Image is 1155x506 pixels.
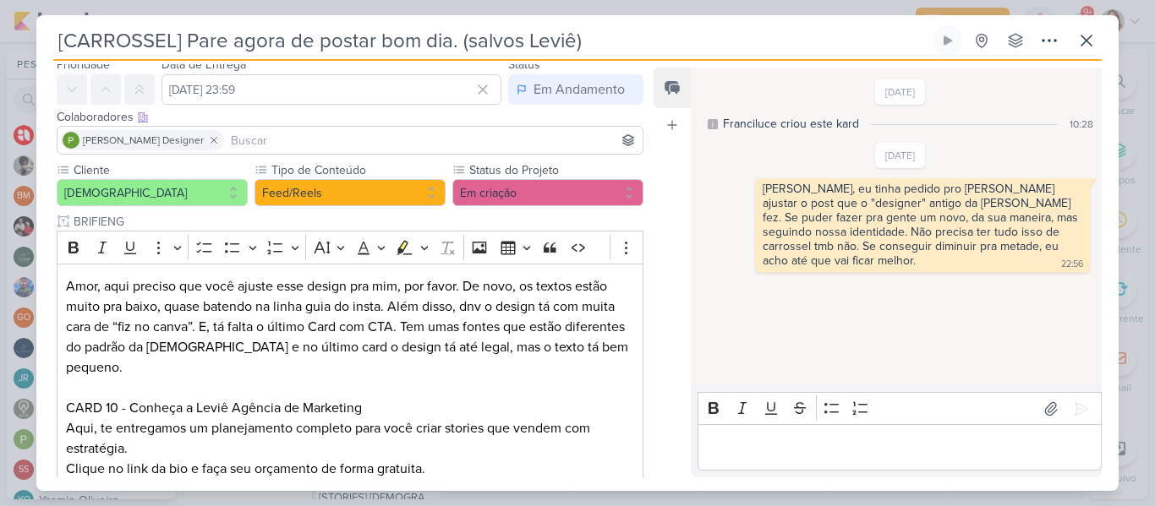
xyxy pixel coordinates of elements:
p: Aqui, te entregamos um planejamento completo para você criar stories que vendem com estratégia. [66,418,634,459]
button: Feed/Reels [255,179,446,206]
input: Buscar [227,130,639,150]
p: Clique no link da bio e faça seu orçamento de forma gratuita. [66,459,634,479]
span: [PERSON_NAME] Designer [83,133,204,148]
div: [PERSON_NAME], eu tinha pedido pro [PERSON_NAME] ajustar o post que o "designer" antigo da [PERSO... [763,182,1081,268]
input: Texto sem título [70,213,643,231]
div: Editor editing area: main [698,424,1102,471]
label: Data de Entrega [161,57,246,72]
button: Em criação [452,179,643,206]
label: Prioridade [57,57,110,72]
button: Em Andamento [508,74,643,105]
label: Tipo de Conteúdo [270,161,446,179]
div: Colaboradores [57,108,643,126]
button: [DEMOGRAPHIC_DATA] [57,179,248,206]
label: Cliente [72,161,248,179]
div: 22:56 [1061,258,1083,271]
div: Ligar relógio [941,34,955,47]
img: Paloma Paixão Designer [63,132,79,149]
div: 10:28 [1070,117,1093,132]
input: Select a date [161,74,501,105]
label: Status [508,57,540,72]
div: Franciluce criou este kard [723,115,859,133]
div: Editor toolbar [698,392,1102,425]
div: Editor editing area: main [57,264,643,492]
div: Em Andamento [534,79,625,100]
input: Kard Sem Título [53,25,929,56]
p: Amor, aqui preciso que você ajuste esse design pra mim, por favor. De novo, os textos estão muito... [66,276,634,418]
label: Status do Projeto [468,161,643,179]
div: Editor toolbar [57,231,643,264]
